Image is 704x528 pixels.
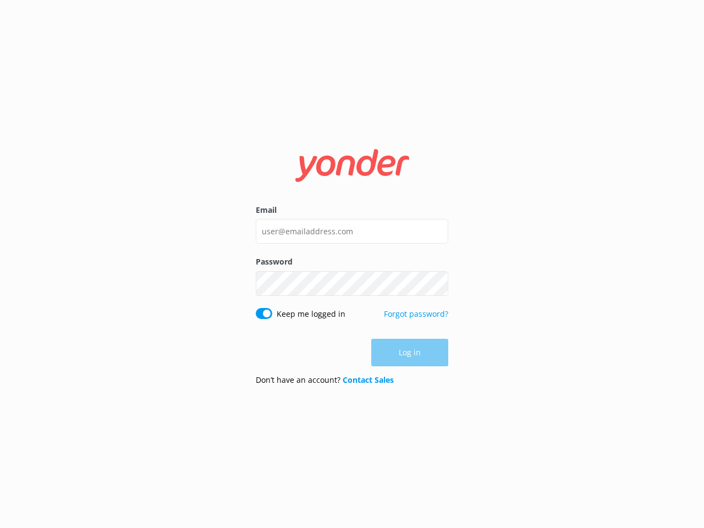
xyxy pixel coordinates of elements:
a: Contact Sales [343,375,394,385]
p: Don’t have an account? [256,374,394,386]
label: Keep me logged in [277,308,345,320]
button: Show password [426,272,448,294]
a: Forgot password? [384,309,448,319]
label: Password [256,256,448,268]
input: user@emailaddress.com [256,219,448,244]
label: Email [256,204,448,216]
